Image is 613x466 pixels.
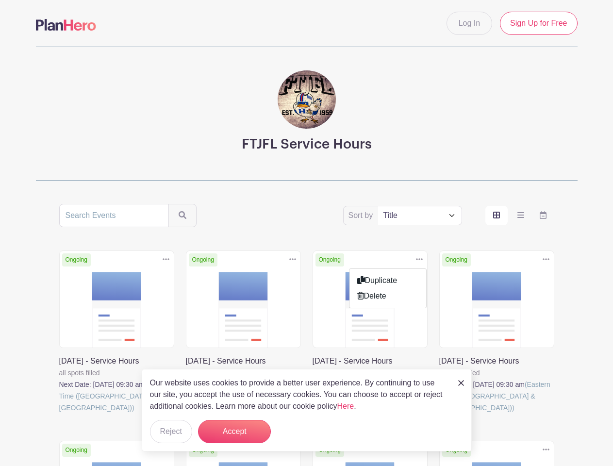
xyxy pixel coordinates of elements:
a: Here [337,402,354,410]
button: Accept [198,420,271,443]
label: Sort by [348,210,376,221]
a: Log In [447,12,492,35]
input: Search Events [59,204,169,227]
img: close_button-5f87c8562297e5c2d7936805f587ecaba9071eb48480494691a3f1689db116b3.svg [458,380,464,386]
p: Our website uses cookies to provide a better user experience. By continuing to use our site, you ... [150,377,448,412]
img: logo-507f7623f17ff9eddc593b1ce0a138ce2505c220e1c5a4e2b4648c50719b7d32.svg [36,19,96,31]
img: FTJFL%203.jpg [278,70,336,129]
h3: FTJFL Service Hours [242,136,372,153]
a: Duplicate [349,273,426,288]
div: order and view [485,206,554,225]
button: Reject [150,420,192,443]
a: Sign Up for Free [500,12,577,35]
a: Delete [349,288,426,304]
